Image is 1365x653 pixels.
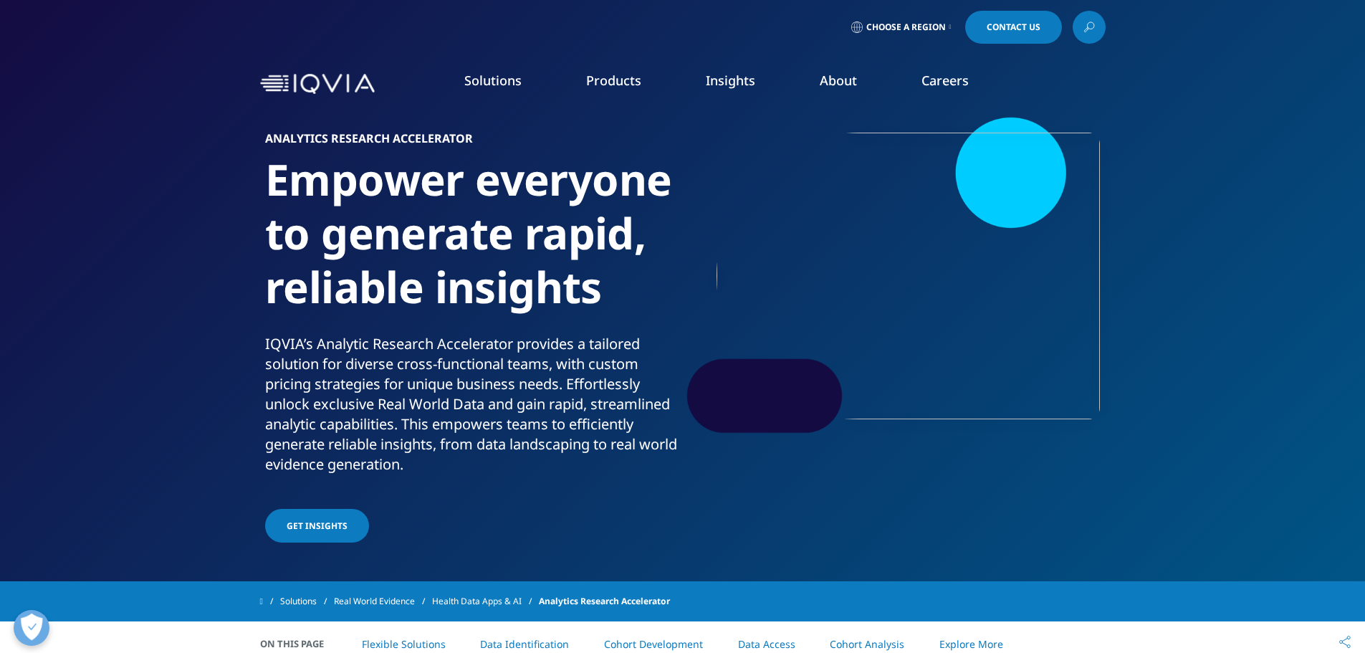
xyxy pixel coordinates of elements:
[480,637,569,651] a: Data Identification
[380,50,1106,118] nav: Primary
[539,588,670,614] span: Analytics Research Accelerator
[820,72,857,89] a: About
[717,133,1100,419] img: 557_custom-photo_data-on-tv-screens_600.jpg
[866,22,946,33] span: Choose a Region
[586,72,641,89] a: Products
[265,133,677,153] h6: Analytics Research Accelerator
[464,72,522,89] a: Solutions
[830,637,904,651] a: Cohort Analysis
[287,520,348,532] span: GET INSIGHTS
[921,72,969,89] a: Careers
[265,509,369,543] a: GET INSIGHTS
[706,72,755,89] a: Insights
[987,23,1040,32] span: Contact Us
[738,637,795,651] a: Data Access
[260,74,375,95] img: IQVIA Healthcare Information Technology and Pharma Clinical Research Company
[362,637,446,651] a: Flexible Solutions
[334,588,432,614] a: Real World Evidence
[939,637,1003,651] a: Explore More
[280,588,334,614] a: Solutions
[965,11,1062,44] a: Contact Us
[14,610,49,646] button: Open Preferences
[432,588,539,614] a: Health Data Apps & AI
[265,334,677,483] p: IQVIA’s Analytic Research Accelerator provides a tailored solution for diverse cross-functional t...
[604,637,703,651] a: Cohort Development
[265,153,677,334] h1: Empower everyone to generate rapid, reliable insights
[260,637,339,651] span: On This Page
